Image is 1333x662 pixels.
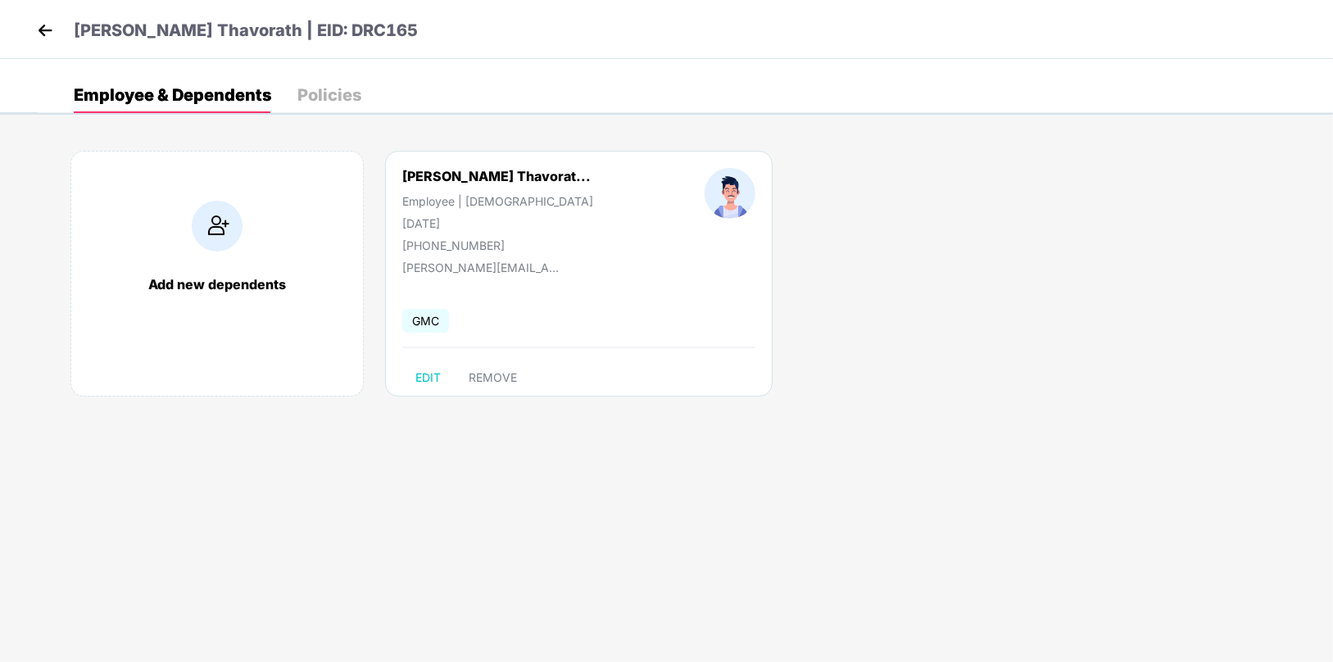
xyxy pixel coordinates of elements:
div: Employee | [DEMOGRAPHIC_DATA] [402,194,593,208]
div: [DATE] [402,216,593,230]
div: [PHONE_NUMBER] [402,238,593,252]
button: EDIT [402,365,454,391]
div: Policies [297,87,361,103]
img: profileImage [705,168,755,219]
img: addIcon [192,201,243,252]
p: [PERSON_NAME] Thavorath | EID: DRC165 [74,18,418,43]
div: Add new dependents [88,276,347,292]
div: [PERSON_NAME][EMAIL_ADDRESS][DOMAIN_NAME] [402,261,566,274]
span: REMOVE [469,371,517,384]
img: back [33,18,57,43]
div: [PERSON_NAME] Thavorat... [402,168,591,184]
span: GMC [402,309,449,333]
div: Employee & Dependents [74,87,271,103]
button: REMOVE [456,365,530,391]
span: EDIT [415,371,441,384]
